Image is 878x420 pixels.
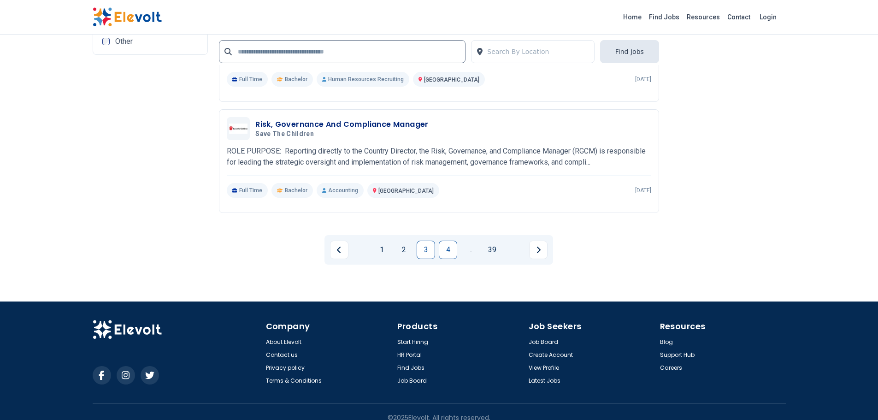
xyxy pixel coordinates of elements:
[529,241,548,259] a: Next page
[330,241,348,259] a: Previous page
[461,241,479,259] a: Jump forward
[635,187,651,194] p: [DATE]
[832,376,878,420] iframe: Chat Widget
[660,364,682,372] a: Careers
[397,338,428,346] a: Start Hiring
[255,119,429,130] h3: Risk, Governance And Compliance Manager
[227,117,651,198] a: Save The ChildrenRisk, Governance And Compliance ManagerSave The ChildrenROLE PURPOSE: Reporting ...
[330,241,548,259] ul: Pagination
[600,40,659,63] button: Find Jobs
[266,377,322,385] a: Terms & Conditions
[115,38,133,45] span: Other
[93,7,162,27] img: Elevolt
[529,320,654,333] h4: Job Seekers
[285,76,307,83] span: Bachelor
[397,320,523,333] h4: Products
[397,377,427,385] a: Job Board
[266,338,301,346] a: About Elevolt
[724,10,754,24] a: Contact
[227,146,651,168] p: ROLE PURPOSE: Reporting directly to the Country Director, the Risk, Governance, and Compliance Ma...
[372,241,391,259] a: Page 1
[317,183,364,198] p: Accounting
[660,351,695,359] a: Support Hub
[754,8,782,26] a: Login
[529,338,558,346] a: Job Board
[683,10,724,24] a: Resources
[397,364,424,372] a: Find Jobs
[635,76,651,83] p: [DATE]
[395,241,413,259] a: Page 2
[93,62,208,243] iframe: Advertisement
[439,241,457,259] a: Page 4
[266,351,298,359] a: Contact us
[378,188,434,194] span: [GEOGRAPHIC_DATA]
[529,377,560,385] a: Latest Jobs
[266,320,392,333] h4: Company
[645,10,683,24] a: Find Jobs
[660,320,786,333] h4: Resources
[619,10,645,24] a: Home
[102,38,110,45] input: Other
[397,351,422,359] a: HR Portal
[229,124,247,134] img: Save The Children
[227,183,268,198] p: Full Time
[660,338,673,346] a: Blog
[93,320,162,339] img: Elevolt
[483,241,501,259] a: Page 39
[285,187,307,194] span: Bachelor
[529,351,573,359] a: Create Account
[255,130,314,138] span: Save The Children
[266,364,305,372] a: Privacy policy
[529,364,559,372] a: View Profile
[417,241,435,259] a: Page 3 is your current page
[227,72,268,87] p: Full Time
[317,72,409,87] p: Human Resources Recruiting
[424,77,479,83] span: [GEOGRAPHIC_DATA]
